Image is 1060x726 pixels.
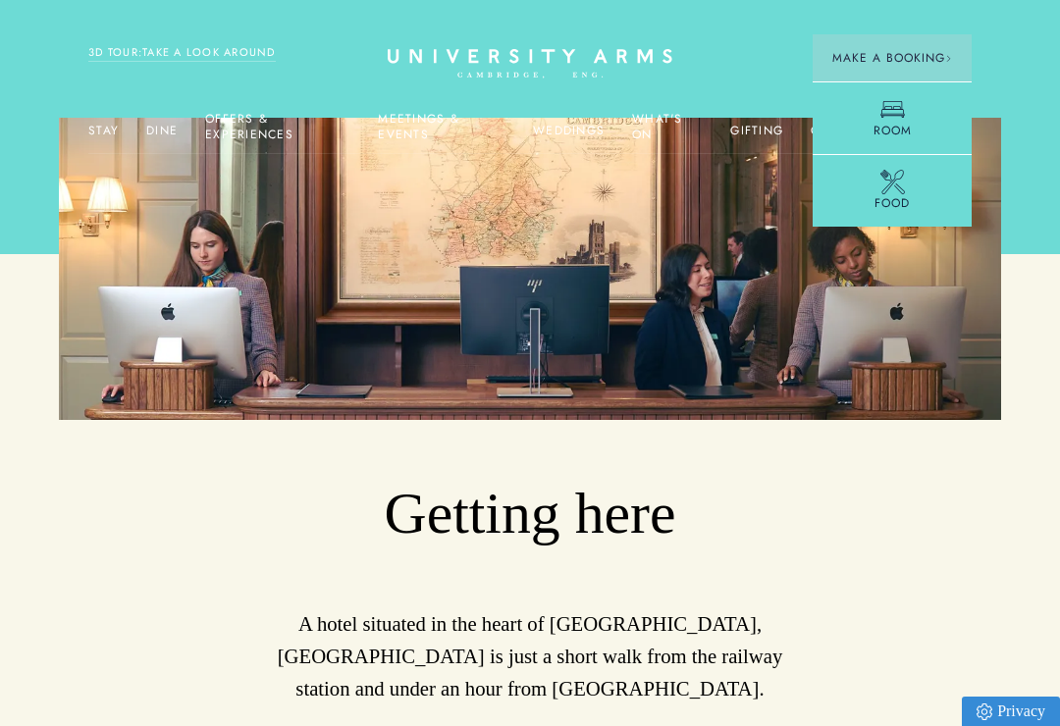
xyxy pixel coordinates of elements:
a: Privacy [962,697,1060,726]
a: 3D TOUR:TAKE A LOOK AROUND [88,44,276,62]
img: Privacy [977,703,992,720]
button: Make a BookingArrow icon [813,34,972,81]
span: Food [874,194,910,212]
a: Weddings [533,124,605,149]
img: image-5623dd55eb3be5e1f220c14097a2109fa32372e4-2048x1119-jpg [59,118,1001,420]
img: Arrow icon [945,55,952,62]
a: Offers & Experiences [205,112,350,153]
a: Stay [88,124,119,149]
h1: Getting here [88,479,972,548]
a: Dine [146,124,178,149]
a: Room [813,81,972,154]
a: Gifting [730,124,783,149]
a: Careers [811,124,870,149]
a: Home [388,49,672,79]
span: Make a Booking [832,49,952,67]
a: Food [813,154,972,227]
a: Meetings & Events [378,112,505,153]
span: Room [874,122,912,139]
a: What's On [632,112,703,153]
